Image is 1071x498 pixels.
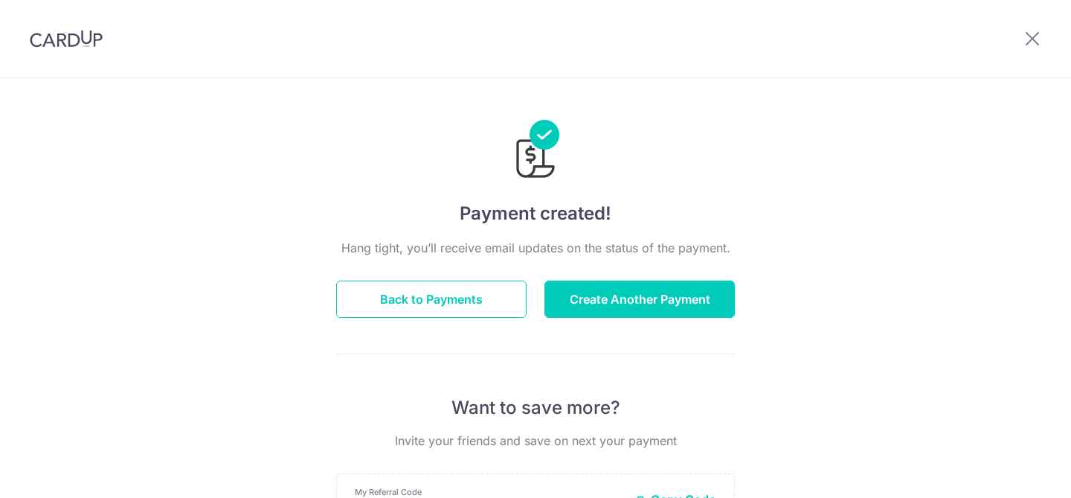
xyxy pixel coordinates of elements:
[336,396,735,420] p: Want to save more?
[336,200,735,227] h4: Payment created!
[30,30,103,48] img: CardUp
[336,281,527,318] button: Back to Payments
[336,432,735,450] p: Invite your friends and save on next your payment
[336,239,735,257] p: Hang tight, you’ll receive email updates on the status of the payment.
[355,486,624,498] p: My Referral Code
[512,120,559,182] img: Payments
[544,281,735,318] button: Create Another Payment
